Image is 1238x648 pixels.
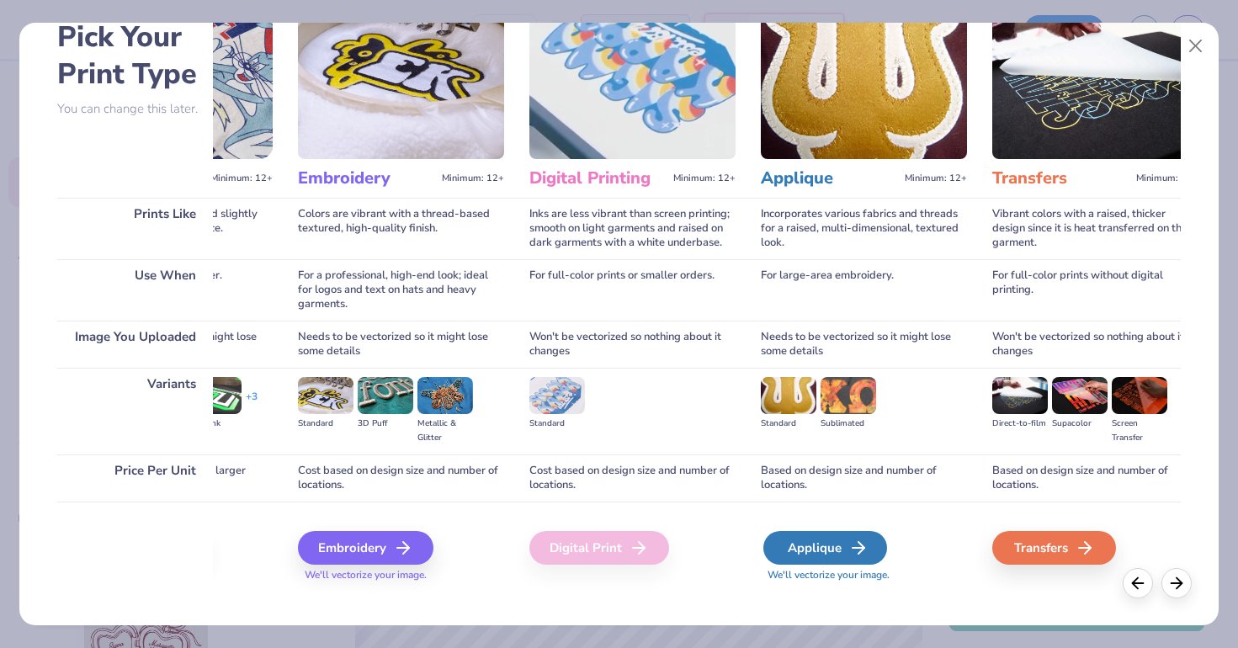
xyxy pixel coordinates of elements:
div: Use When [57,259,213,321]
div: Incorporates various fabrics and threads for a raised, multi-dimensional, textured look. [761,198,967,259]
div: Screen Transfer [1112,417,1167,445]
button: Close [1180,30,1212,62]
div: Needs to be vectorized so it might lose some details [298,321,504,368]
img: Direct-to-film [992,377,1048,414]
div: Transfers [992,531,1116,565]
div: Applique [763,531,887,565]
img: Supacolor [1052,377,1108,414]
div: + 3 [246,390,258,418]
div: Direct-to-film [992,417,1048,431]
div: For full-color prints or smaller orders. [529,259,736,321]
div: Image You Uploaded [57,321,213,368]
img: Sublimated [821,377,876,414]
div: Sublimated [821,417,876,431]
div: 3D Puff [358,417,413,431]
div: Prints Like [57,198,213,259]
div: For full-color prints without digital printing. [992,259,1198,321]
div: Standard [529,417,585,431]
h3: Applique [761,167,898,189]
div: Variants [57,368,213,454]
div: Vibrant colors with a raised, thicker design since it is heat transferred on the garment. [992,198,1198,259]
div: Metallic & Glitter [417,417,473,445]
img: Neon Ink [186,377,242,414]
div: Embroidery [298,531,433,565]
div: For a professional, high-end look; ideal for logos and text on hats and heavy garments. [298,259,504,321]
p: You can change this later. [57,102,213,116]
div: Won't be vectorized so nothing about it changes [992,321,1198,368]
div: Colors are vibrant with a thread-based textured, high-quality finish. [298,198,504,259]
img: Screen Transfer [1112,377,1167,414]
span: Minimum: 12+ [673,173,736,184]
div: Neon Ink [186,417,242,431]
span: Minimum: 12+ [210,173,273,184]
div: Supacolor [1052,417,1108,431]
div: Needs to be vectorized so it might lose some details [66,321,273,368]
img: 3D Puff [358,377,413,414]
span: Minimum: 12+ [905,173,967,184]
div: Inks are less vibrant than screen printing; smooth on light garments and raised on dark garments ... [529,198,736,259]
div: Colors will be very vibrant and slightly raised on the garment's surface. [66,198,273,259]
img: Standard [761,377,816,414]
span: We'll vectorize your image. [761,568,967,582]
img: Standard [529,377,585,414]
span: Minimum: 12+ [1136,173,1198,184]
span: Minimum: 12+ [442,173,504,184]
div: Standard [761,417,816,431]
div: For a classic look or large order. [66,259,273,321]
div: Standard [298,417,353,431]
div: Needs to be vectorized so it might lose some details [761,321,967,368]
h3: Embroidery [298,167,435,189]
div: Based on design size and number of locations. [992,454,1198,502]
div: For large-area embroidery. [761,259,967,321]
div: Price Per Unit [57,454,213,502]
h3: Transfers [992,167,1129,189]
img: Metallic & Glitter [417,377,473,414]
div: Digital Print [529,531,669,565]
h3: Digital Printing [529,167,667,189]
div: Cost based on design size and number of locations. [298,454,504,502]
img: Standard [298,377,353,414]
div: Based on design size and number of locations. [761,454,967,502]
span: We'll vectorize your image. [298,568,504,582]
h2: Pick Your Print Type [57,19,213,93]
div: Won't be vectorized so nothing about it changes [529,321,736,368]
div: Cost based on design size and number of locations. [529,454,736,502]
div: Additional cost for each color; larger orders lower the unit price. [66,454,273,502]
